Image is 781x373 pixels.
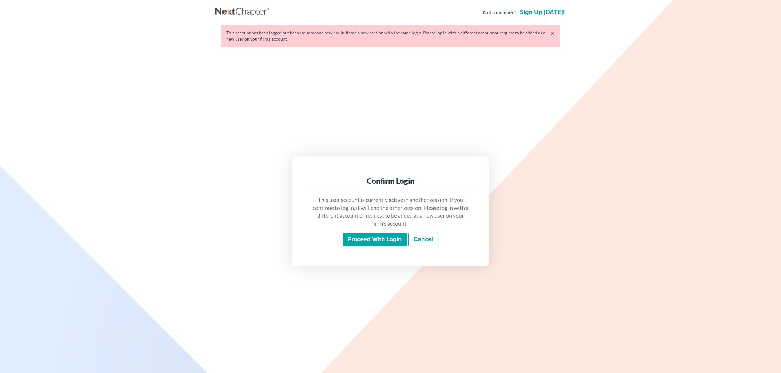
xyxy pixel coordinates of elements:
a: Cancel [408,233,438,247]
div: This account has been logged out because someone new has initiated a new session with the same lo... [226,30,555,42]
a: × [550,30,555,37]
input: Proceed with login [343,233,407,247]
p: This user account is currently active in another session. If you continue to log in, it will end ... [312,196,469,228]
div: Confirm Login [312,176,469,186]
a: Sign up [DATE]! [519,9,566,15]
strong: Not a member? [483,9,516,16]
